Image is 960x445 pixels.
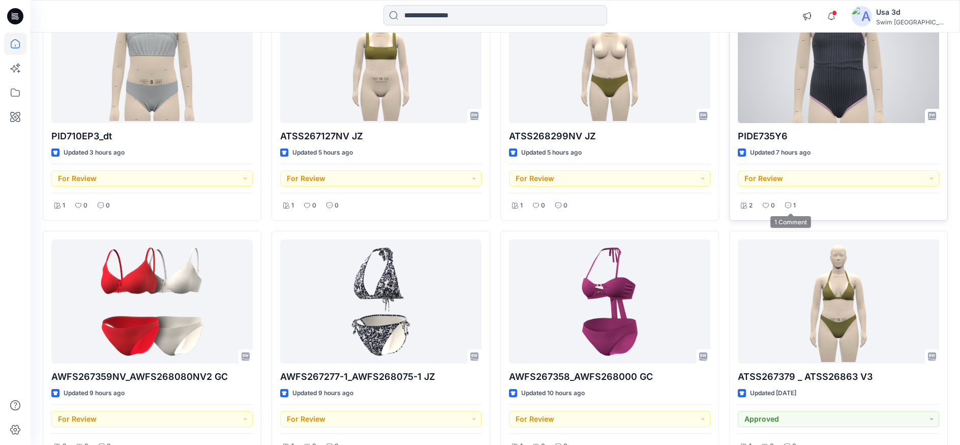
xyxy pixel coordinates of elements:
div: Usa 3d [876,6,947,18]
p: 0 [771,200,775,211]
p: 0 [83,200,87,211]
p: Updated 5 hours ago [521,147,582,158]
p: Updated 9 hours ago [292,388,353,399]
p: 0 [563,200,567,211]
p: 1 [63,200,65,211]
p: 1 [291,200,294,211]
p: Updated 3 hours ago [64,147,125,158]
a: AWFS267358_AWFS268000 GC [509,240,710,364]
p: 1 [520,200,523,211]
p: PIDE735Y6 [738,129,939,143]
p: AWFS267359NV_AWFS268080NV2 GC [51,370,253,384]
p: 0 [312,200,316,211]
p: 0 [106,200,110,211]
p: 0 [335,200,339,211]
p: ATSS267379 _ ATSS26863 V3 [738,370,939,384]
p: 1 [793,200,796,211]
p: 2 [749,200,753,211]
p: Updated 5 hours ago [292,147,353,158]
a: AWFS267277-1_AWFS268075-1 JZ [280,240,482,364]
div: Swim [GEOGRAPHIC_DATA] [876,18,947,26]
a: ATSS267379 _ ATSS26863 V3 [738,240,939,364]
p: Updated 7 hours ago [750,147,811,158]
p: AWFS267277-1_AWFS268075-1 JZ [280,370,482,384]
p: AWFS267358_AWFS268000 GC [509,370,710,384]
a: AWFS267359NV_AWFS268080NV2 GC [51,240,253,364]
p: PID710EP3_dt [51,129,253,143]
p: 0 [541,200,545,211]
p: Updated 9 hours ago [64,388,125,399]
img: avatar [852,6,872,26]
p: Updated [DATE] [750,388,796,399]
p: ATSS267127NV JZ [280,129,482,143]
p: ATSS268299NV JZ [509,129,710,143]
p: Updated 10 hours ago [521,388,585,399]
